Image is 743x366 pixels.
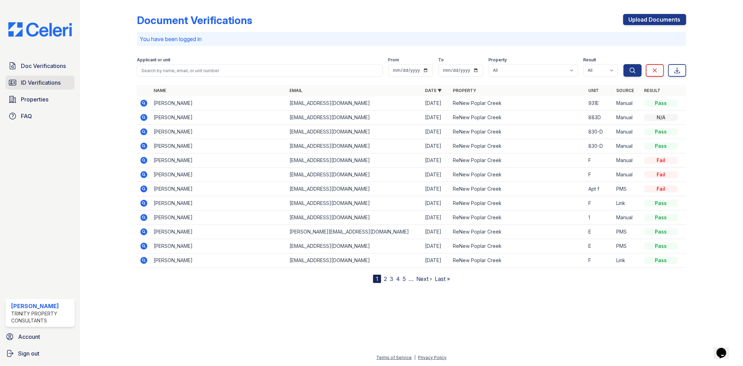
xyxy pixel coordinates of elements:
td: ReNew Poplar Creek [450,225,586,239]
td: Manual [614,110,642,125]
td: [DATE] [422,125,450,139]
a: Account [3,330,77,344]
td: [PERSON_NAME] [151,239,286,253]
label: Result [583,57,596,63]
td: [PERSON_NAME] [151,139,286,153]
td: ReNew Poplar Creek [450,168,586,182]
div: Pass [644,243,678,250]
td: ReNew Poplar Creek [450,139,586,153]
td: [PERSON_NAME] [151,110,286,125]
td: Link [614,253,642,268]
td: ReNew Poplar Creek [450,110,586,125]
div: Fail [644,157,678,164]
td: E [586,225,614,239]
td: [DATE] [422,182,450,196]
p: You have been logged in [140,35,683,43]
td: [EMAIL_ADDRESS][DOMAIN_NAME] [287,168,422,182]
td: F [586,153,614,168]
td: [PERSON_NAME] [151,196,286,211]
span: Doc Verifications [21,62,66,70]
td: ReNew Poplar Creek [450,196,586,211]
img: CE_Logo_Blue-a8612792a0a2168367f1c8372b55b34899dd931a85d93a1a3d3e32e68fde9ad4.png [3,22,77,37]
td: [PERSON_NAME][EMAIL_ADDRESS][DOMAIN_NAME] [287,225,422,239]
span: Sign out [18,349,39,358]
td: Manual [614,168,642,182]
td: [EMAIL_ADDRESS][DOMAIN_NAME] [287,96,422,110]
div: Pass [644,143,678,150]
td: [EMAIL_ADDRESS][DOMAIN_NAME] [287,253,422,268]
td: E [586,239,614,253]
div: Pass [644,257,678,264]
td: [DATE] [422,110,450,125]
td: ReNew Poplar Creek [450,125,586,139]
a: Upload Documents [623,14,686,25]
td: F [586,196,614,211]
a: Privacy Policy [418,355,447,360]
td: [PERSON_NAME] [151,225,286,239]
span: … [409,275,413,283]
td: 830-D [586,139,614,153]
td: [DATE] [422,211,450,225]
span: Properties [21,95,48,104]
a: Doc Verifications [6,59,75,73]
a: Source [617,88,634,93]
td: [PERSON_NAME] [151,253,286,268]
div: Pass [644,200,678,207]
td: Manual [614,125,642,139]
td: ReNew Poplar Creek [450,253,586,268]
td: 883D [586,110,614,125]
span: FAQ [21,112,32,120]
td: Manual [614,96,642,110]
td: [EMAIL_ADDRESS][DOMAIN_NAME] [287,125,422,139]
a: Name [154,88,166,93]
div: 1 [373,275,381,283]
td: ReNew Poplar Creek [450,239,586,253]
td: Apt f [586,182,614,196]
td: [DATE] [422,96,450,110]
label: Property [489,57,507,63]
td: [EMAIL_ADDRESS][DOMAIN_NAME] [287,182,422,196]
div: Pass [644,128,678,135]
div: Trinity Property Consultants [11,310,72,324]
div: Pass [644,228,678,235]
a: 5 [403,275,406,282]
td: PMS [614,239,642,253]
div: Pass [644,100,678,107]
a: 4 [396,275,400,282]
iframe: chat widget [714,338,736,359]
td: 1 [586,211,614,225]
div: Fail [644,171,678,178]
div: Fail [644,185,678,192]
div: N/A [644,114,678,121]
td: [PERSON_NAME] [151,182,286,196]
td: Link [614,196,642,211]
td: [EMAIL_ADDRESS][DOMAIN_NAME] [287,153,422,168]
td: [DATE] [422,225,450,239]
label: Applicant or unit [137,57,170,63]
td: [EMAIL_ADDRESS][DOMAIN_NAME] [287,239,422,253]
div: | [415,355,416,360]
a: Properties [6,92,75,106]
td: ReNew Poplar Creek [450,153,586,168]
div: Document Verifications [137,14,252,26]
a: Email [289,88,302,93]
td: [PERSON_NAME] [151,96,286,110]
td: [PERSON_NAME] [151,211,286,225]
a: Next › [416,275,432,282]
td: [DATE] [422,168,450,182]
a: 3 [390,275,393,282]
td: [EMAIL_ADDRESS][DOMAIN_NAME] [287,110,422,125]
td: 830-D [586,125,614,139]
a: Last » [435,275,450,282]
label: From [388,57,399,63]
td: [DATE] [422,253,450,268]
div: Pass [644,214,678,221]
td: ReNew Poplar Creek [450,182,586,196]
div: [PERSON_NAME] [11,302,72,310]
td: F [586,168,614,182]
td: [EMAIL_ADDRESS][DOMAIN_NAME] [287,211,422,225]
td: Manual [614,153,642,168]
a: FAQ [6,109,75,123]
td: Manual [614,139,642,153]
span: ID Verifications [21,78,61,87]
